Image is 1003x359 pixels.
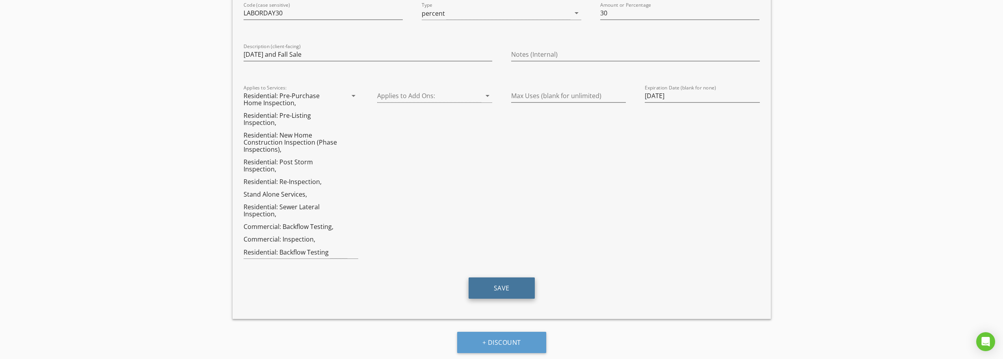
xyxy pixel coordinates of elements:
i: arrow_drop_down [572,8,581,18]
button: Save [469,277,535,299]
input: Amount or Percentage [600,7,760,20]
input: Notes (Internal) [511,48,760,61]
div: Residential: New Home Construction Inspection (Phase Inspections), [244,132,337,153]
div: Commercial: Backflow Testing, [244,223,333,230]
div: Commercial: Inspection, [244,236,315,243]
div: Residential: Backflow Testing [244,249,329,256]
div: Residential: Re-Inspection, [244,178,322,185]
div: Residential: Sewer Lateral Inspection, [244,203,337,218]
div: percent [422,10,445,17]
div: Stand Alone Services, [244,191,307,198]
input: Max Uses (blank for unlimited) [511,89,626,102]
div: Residential: Pre-Purchase Home Inspection, [244,92,337,106]
div: Open Intercom Messenger [976,332,995,351]
input: Description (client-facing) [244,48,492,61]
i: arrow_drop_down [349,91,358,100]
input: Expiration Date (blank for none) [645,89,760,102]
div: Residential: Post Storm Inspection, [244,158,337,173]
button: + Discount [457,332,546,353]
div: Residential: Pre-Listing Inspection, [244,112,337,126]
i: arrow_drop_down [483,91,492,100]
input: Code (case sensitive) [244,7,403,20]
